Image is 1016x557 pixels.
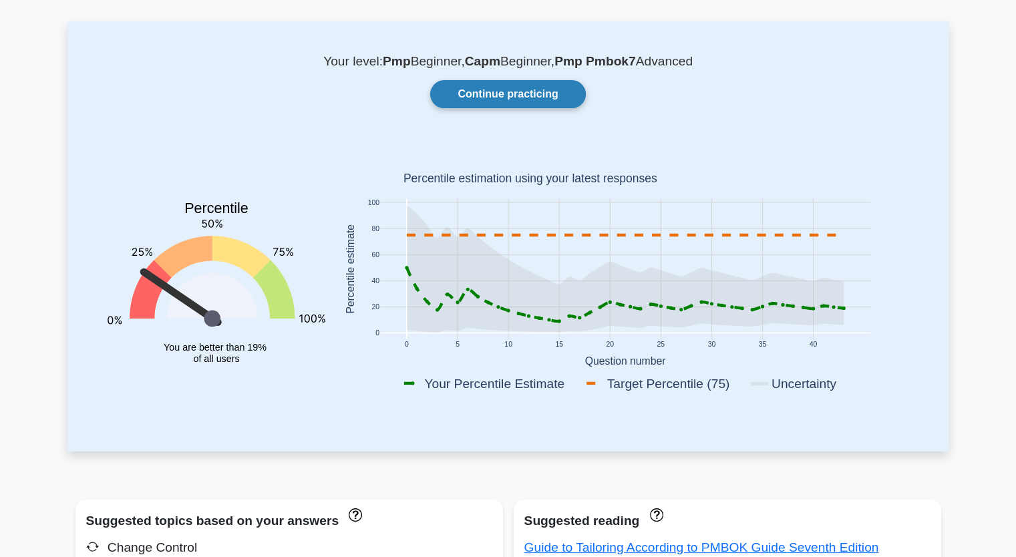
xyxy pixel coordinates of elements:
[646,507,663,521] a: These concepts have been answered less than 50% correct. The guides disapear when you answer ques...
[555,341,563,349] text: 15
[524,510,930,532] div: Suggested reading
[184,201,248,217] text: Percentile
[371,225,379,232] text: 80
[164,342,267,353] tspan: You are better than 19%
[383,54,411,68] b: Pmp
[456,341,460,349] text: 5
[430,80,585,108] a: Continue practicing
[404,341,408,349] text: 0
[345,507,362,521] a: These topics have been answered less than 50% correct. Topics disapear when you answer questions ...
[657,341,665,349] text: 25
[524,540,879,554] a: Guide to Tailoring According to PMBOK Guide Seventh Edition
[371,251,379,258] text: 60
[465,54,500,68] b: Capm
[344,224,355,314] text: Percentile estimate
[100,53,917,69] p: Your level: Beginner, Beginner, Advanced
[367,199,379,206] text: 100
[809,341,817,349] text: 40
[86,510,492,532] div: Suggested topics based on your answers
[758,341,766,349] text: 35
[371,277,379,285] text: 40
[606,341,614,349] text: 20
[193,353,239,364] tspan: of all users
[707,341,715,349] text: 30
[504,341,512,349] text: 10
[371,304,379,311] text: 20
[584,355,665,367] text: Question number
[554,54,636,68] b: Pmp Pmbok7
[375,330,379,337] text: 0
[403,172,657,186] text: Percentile estimation using your latest responses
